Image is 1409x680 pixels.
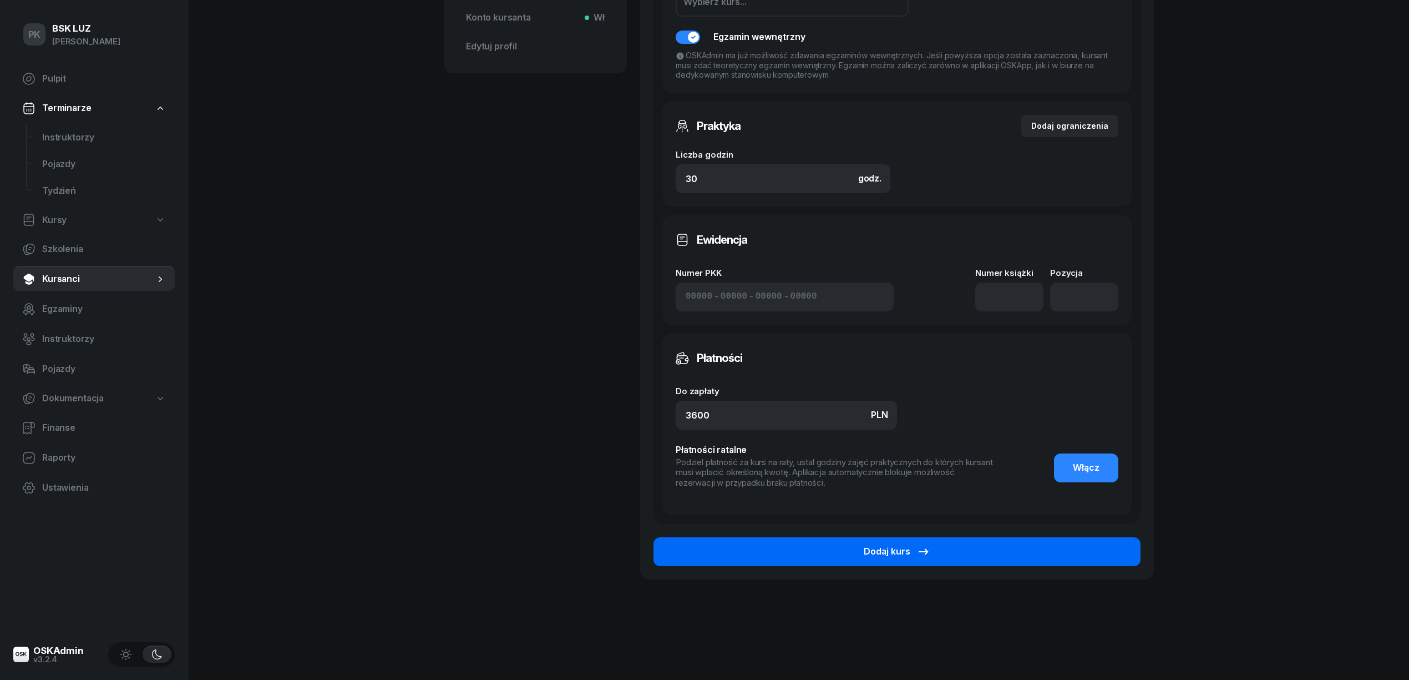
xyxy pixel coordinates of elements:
[13,236,175,263] a: Szkolenia
[13,647,29,662] img: logo-xs@2x.png
[13,95,175,121] a: Terminarze
[697,349,742,367] h3: Płatności
[1073,461,1099,475] span: Włącz
[784,290,788,304] span: -
[721,290,747,304] input: 00000
[42,302,166,316] span: Egzaminy
[457,33,614,60] a: Edytuj profil
[864,545,930,559] div: Dodaj kurs
[13,386,175,411] a: Dokumentacja
[33,151,175,178] a: Pojazdy
[42,101,91,115] span: Terminarze
[33,124,175,151] a: Instruktorzy
[676,401,897,430] input: 0
[42,72,166,86] span: Pulpit
[697,231,747,249] h3: Ewidencja
[52,34,120,49] div: [PERSON_NAME]
[676,30,805,44] button: Egzamin wewnętrzny
[42,421,166,435] span: Finanse
[676,457,995,488] div: Podziel płatność za kurs na raty, ustal godziny zajęć praktycznych do których kursant musi wpłaci...
[42,157,166,172] span: Pojazdy
[42,391,104,406] span: Dokumentacja
[33,656,84,663] div: v3.2.4
[676,46,1118,80] div: OSKAdmin ma już możliwość zdawania egzaminów wewnętrznych. Jeśli powyższa opcja została zaznaczon...
[42,213,67,228] span: Kursy
[42,272,155,286] span: Kursanci
[52,24,120,33] div: BSK LUZ
[676,164,890,193] input: 0
[13,356,175,382] a: Pojazdy
[653,537,1141,566] button: Dodaj kurs
[790,290,817,304] input: 00000
[13,445,175,471] a: Raporty
[457,4,614,31] a: Konto kursantaWł
[466,11,605,25] span: Konto kursanta
[1031,119,1108,133] div: Dodaj ograniczenia
[713,30,805,44] div: Egzamin wewnętrzny
[13,296,175,323] a: Egzaminy
[13,326,175,352] a: Instruktorzy
[42,481,166,495] span: Ustawienia
[466,39,605,54] span: Edytuj profil
[42,242,166,256] span: Szkolenia
[13,66,175,92] a: Pulpit
[697,117,741,135] h3: Praktyka
[13,475,175,501] a: Ustawienia
[1021,115,1118,137] button: Dodaj ograniczenia
[42,130,166,145] span: Instruktorzy
[1054,454,1118,482] button: Włącz
[714,290,718,304] span: -
[676,443,995,457] div: Płatności ratalne
[33,646,84,656] div: OSKAdmin
[589,11,605,25] span: Wł
[33,178,175,204] a: Tydzień
[13,208,175,233] a: Kursy
[42,451,166,465] span: Raporty
[686,290,712,304] input: 00000
[756,290,782,304] input: 00000
[749,290,753,304] span: -
[42,362,166,376] span: Pojazdy
[28,30,41,39] span: PK
[13,266,175,293] a: Kursanci
[42,332,166,346] span: Instruktorzy
[13,415,175,441] a: Finanse
[42,184,166,198] span: Tydzień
